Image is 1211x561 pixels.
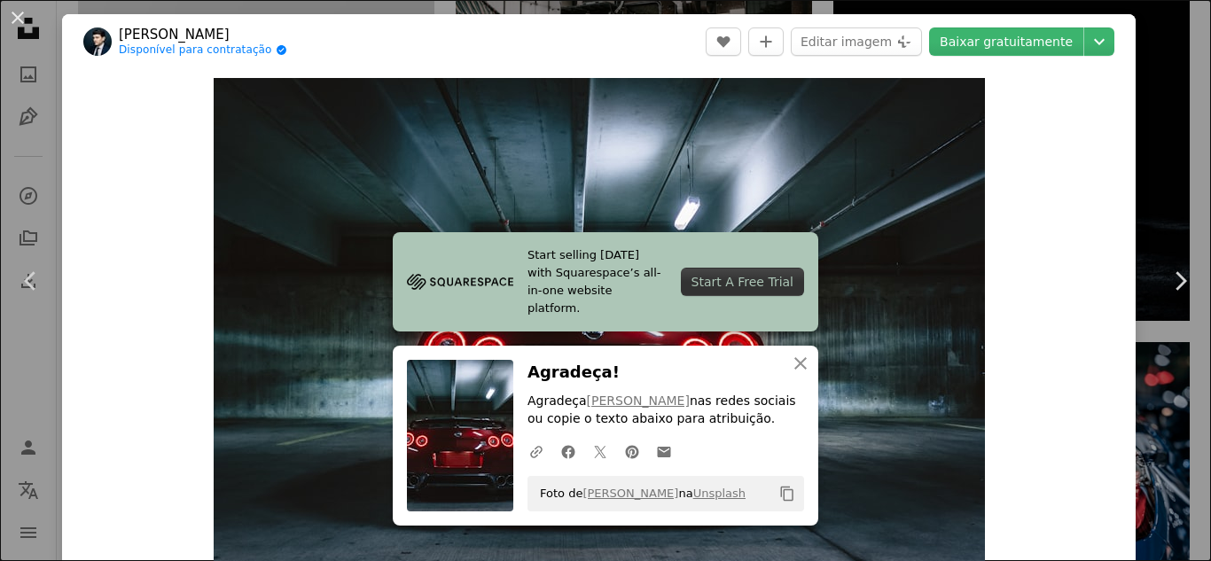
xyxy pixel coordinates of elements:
button: Copiar para a área de transferência [772,479,802,509]
a: Compartilhar no Facebook [552,433,584,469]
p: Agradeça nas redes sociais ou copie o texto abaixo para atribuição. [527,393,804,428]
a: [PERSON_NAME] [119,26,287,43]
img: file-1705255347840-230a6ab5bca9image [407,269,513,295]
a: Start selling [DATE] with Squarespace’s all-in-one website platform.Start A Free Trial [393,232,818,331]
button: Curtir [706,27,741,56]
span: Start selling [DATE] with Squarespace’s all-in-one website platform. [527,246,667,317]
a: [PERSON_NAME] [582,487,678,500]
a: Próximo [1149,196,1211,366]
button: Adicionar à coleção [748,27,784,56]
a: Compartilhar no Pinterest [616,433,648,469]
div: Start A Free Trial [681,268,804,296]
button: Editar imagem [791,27,922,56]
img: Ir para o perfil de Jonathan Gallegos [83,27,112,56]
h3: Agradeça! [527,360,804,386]
button: Escolha o tamanho do download [1084,27,1114,56]
span: Foto de na [531,479,746,508]
a: [PERSON_NAME] [587,393,690,408]
a: Unsplash [693,487,746,500]
a: Baixar gratuitamente [929,27,1083,56]
a: Compartilhar por e-mail [648,433,680,469]
a: Disponível para contratação [119,43,287,58]
a: Compartilhar no Twitter [584,433,616,469]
